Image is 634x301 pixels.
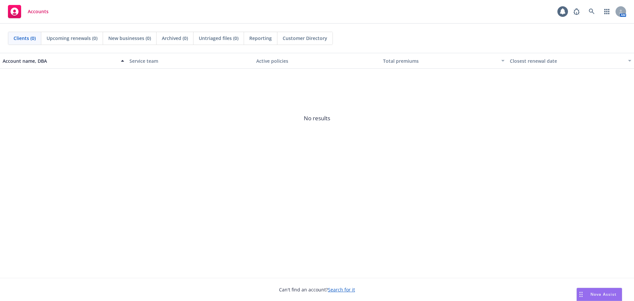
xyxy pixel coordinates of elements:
span: Upcoming renewals (0) [47,35,97,42]
a: Search for it [328,286,355,293]
span: Clients (0) [14,35,36,42]
button: Closest renewal date [507,53,634,69]
span: Reporting [249,35,272,42]
span: Accounts [28,9,49,14]
div: Account name, DBA [3,57,117,64]
div: Active policies [256,57,378,64]
button: Active policies [254,53,380,69]
button: Total premiums [380,53,507,69]
button: Nova Assist [577,288,622,301]
span: Archived (0) [162,35,188,42]
span: Can't find an account? [279,286,355,293]
button: Service team [127,53,254,69]
a: Report a Bug [570,5,583,18]
div: Closest renewal date [510,57,624,64]
span: Untriaged files (0) [199,35,238,42]
span: Nova Assist [590,291,616,297]
div: Total premiums [383,57,497,64]
a: Accounts [5,2,51,21]
div: Service team [129,57,251,64]
span: New businesses (0) [108,35,151,42]
a: Search [585,5,598,18]
div: Drag to move [577,288,585,301]
span: Customer Directory [283,35,327,42]
a: Switch app [600,5,614,18]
